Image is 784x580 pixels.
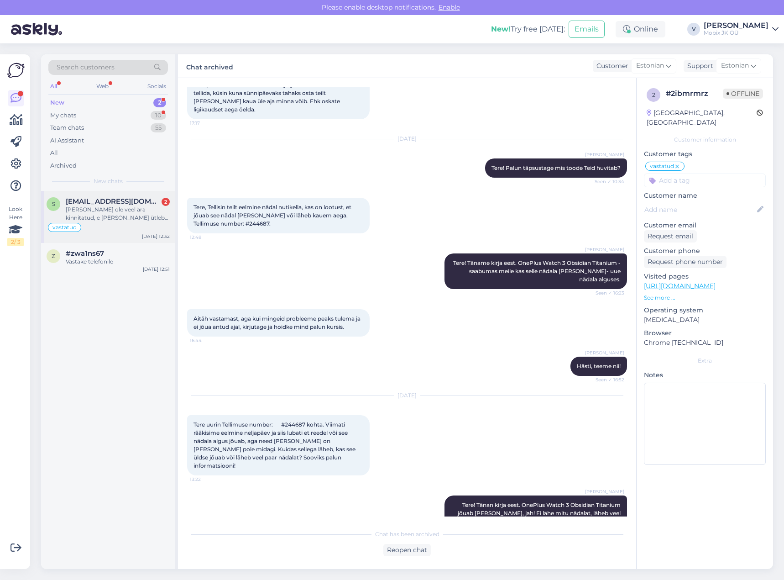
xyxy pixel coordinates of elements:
[650,163,674,169] span: vastatud
[57,63,115,72] span: Search customers
[52,253,55,259] span: z
[590,290,624,296] span: Seen ✓ 16:23
[644,246,766,256] p: Customer phone
[593,61,628,71] div: Customer
[50,136,84,145] div: AI Assistant
[458,501,622,533] span: Tere! Tänan kirja eest. OnePlus Watch 3 Obsidian Titanium jõuab [PERSON_NAME], jah! Ei lähe mitu ...
[644,136,766,144] div: Customer information
[66,258,170,266] div: Vastake telefonile
[50,148,58,158] div: All
[687,23,700,36] div: V
[644,272,766,281] p: Visited pages
[50,123,84,132] div: Team chats
[723,89,763,99] span: Offline
[190,337,224,344] span: 16:44
[644,357,766,365] div: Extra
[585,151,624,158] span: [PERSON_NAME]
[585,246,624,253] span: [PERSON_NAME]
[644,294,766,302] p: See more ...
[66,206,170,222] div: [PERSON_NAME] ole veel ära kinnitatud, e [PERSON_NAME] ütleb et tarneaeg 1-5 tööpäeva, ja ma [PER...
[453,259,622,283] span: Tere! Täname kirja eest. OnePlus Watch 3 Obsidian Titanium - saabumas meile kas selle nädala [PER...
[187,391,627,400] div: [DATE]
[644,230,697,243] div: Request email
[590,178,624,185] span: Seen ✓ 10:34
[644,191,766,200] p: Customer name
[162,198,170,206] div: 2
[186,60,233,72] label: Chat archived
[193,315,362,330] span: Aitäh vastamast, aga kui mingeid probleeme peaks tulema ja ei jõua antud ajal, kirjutage ja hoidk...
[7,62,25,79] img: Askly Logo
[52,225,77,230] span: vastatud
[7,238,24,246] div: 2 / 3
[151,123,166,132] div: 55
[644,221,766,230] p: Customer email
[50,161,77,170] div: Archived
[644,205,755,215] input: Add name
[644,174,766,187] input: Add a tag
[704,22,779,37] a: [PERSON_NAME]Mobix JK OÜ
[7,205,24,246] div: Look Here
[190,476,224,483] span: 13:22
[193,421,357,469] span: Tere uurin Tellimuse number: #244687 kohta. Viimati rääkisime eelmine neljapäev ja siis lubati et...
[721,61,749,71] span: Estonian
[704,29,768,37] div: Mobix JK OÜ
[636,61,664,71] span: Estonian
[652,91,655,98] span: 2
[151,111,166,120] div: 10
[153,98,166,107] div: 2
[644,338,766,348] p: Chrome [TECHNICAL_ID]
[66,197,161,206] span: sverrep3@gmail.com
[50,111,76,120] div: My chats
[383,544,431,556] div: Reopen chat
[94,80,110,92] div: Web
[644,256,727,268] div: Request phone number
[585,488,624,495] span: [PERSON_NAME]
[375,530,439,538] span: Chat has been archived
[644,328,766,338] p: Browser
[193,204,353,227] span: Tere, Tellisin teilt eelmine nädal nutikella, kas on lootust, et jõuab see nädal [PERSON_NAME] võ...
[704,22,768,29] div: [PERSON_NAME]
[491,24,565,35] div: Try free [DATE]:
[590,376,624,383] span: Seen ✓ 16:52
[644,370,766,380] p: Notes
[48,80,59,92] div: All
[66,249,104,258] span: #zwa1ns67
[187,135,627,143] div: [DATE]
[644,315,766,325] p: [MEDICAL_DATA]
[52,200,55,207] span: s
[190,120,224,127] span: 17:17
[491,25,511,33] b: New!
[644,306,766,315] p: Operating system
[616,21,665,37] div: Online
[569,21,605,38] button: Emails
[585,349,624,356] span: [PERSON_NAME]
[143,266,170,273] div: [DATE] 12:51
[644,282,716,290] a: [URL][DOMAIN_NAME]
[684,61,713,71] div: Support
[436,3,463,11] span: Enable
[190,234,224,241] span: 12:48
[491,164,621,171] span: Tere! Palun täpsustage mis toode Teid huvitab?
[50,98,64,107] div: New
[577,363,621,369] span: Hästi, teeme nii!
[94,177,123,185] span: New chats
[644,149,766,159] p: Customer tags
[666,88,723,99] div: # 2ibmrmrz
[647,108,757,127] div: [GEOGRAPHIC_DATA], [GEOGRAPHIC_DATA]
[142,233,170,240] div: [DATE] 12:32
[146,80,168,92] div: Socials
